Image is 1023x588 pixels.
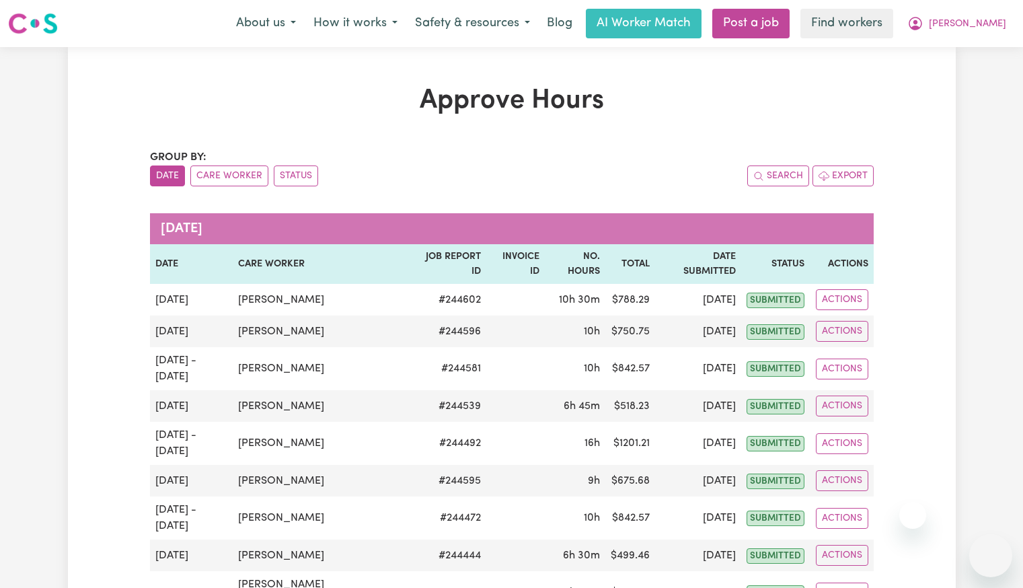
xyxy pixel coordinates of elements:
span: 10 hours [584,513,600,523]
span: submitted [747,511,804,526]
span: submitted [747,399,804,414]
td: [DATE] [655,465,741,497]
span: Group by: [150,152,206,163]
td: $ 1201.21 [605,422,655,465]
td: [DATE] [150,540,233,571]
span: 10 hours 30 minutes [559,295,600,305]
a: Blog [539,9,580,38]
span: 10 hours [584,326,600,337]
td: # 244596 [410,316,486,347]
td: [PERSON_NAME] [233,284,410,316]
th: Invoice ID [486,244,545,284]
td: $ 675.68 [605,465,655,497]
th: Status [741,244,810,284]
td: [PERSON_NAME] [233,540,410,571]
span: 16 hours [584,438,600,449]
td: [PERSON_NAME] [233,422,410,465]
td: # 244492 [410,422,486,465]
th: Total [605,244,655,284]
td: # 244595 [410,465,486,497]
th: Job Report ID [410,244,486,284]
span: submitted [747,361,804,377]
td: $ 518.23 [605,390,655,422]
td: [DATE] [655,497,741,540]
td: [DATE] - [DATE] [150,497,233,540]
td: [DATE] [150,284,233,316]
th: Date [150,244,233,284]
th: Date Submitted [655,244,741,284]
button: Search [747,166,809,186]
button: Actions [816,470,868,491]
button: sort invoices by paid status [274,166,318,186]
th: No. Hours [545,244,605,284]
span: submitted [747,474,804,489]
td: [DATE] [150,316,233,347]
td: [DATE] [655,316,741,347]
td: [DATE] - [DATE] [150,347,233,390]
td: $ 842.57 [605,347,655,390]
button: Actions [816,321,868,342]
button: About us [227,9,305,38]
img: Careseekers logo [8,11,58,36]
button: Safety & resources [406,9,539,38]
button: Actions [816,433,868,454]
td: $ 750.75 [605,316,655,347]
span: submitted [747,293,804,308]
a: Find workers [800,9,893,38]
td: [DATE] - [DATE] [150,422,233,465]
span: 6 hours 45 minutes [564,401,600,412]
span: 10 hours [584,363,600,374]
td: [DATE] [655,390,741,422]
span: 6 hours 30 minutes [563,550,600,561]
span: submitted [747,324,804,340]
td: [DATE] [655,347,741,390]
td: # 244444 [410,540,486,571]
a: AI Worker Match [586,9,702,38]
td: # 244581 [410,347,486,390]
iframe: Button to launch messaging window [969,534,1012,577]
td: $ 788.29 [605,284,655,316]
td: # 244602 [410,284,486,316]
button: Actions [816,359,868,379]
td: [PERSON_NAME] [233,465,410,497]
caption: [DATE] [150,213,874,244]
td: [DATE] [150,390,233,422]
button: My Account [899,9,1015,38]
td: [DATE] [655,422,741,465]
button: Actions [816,545,868,566]
th: Care worker [233,244,410,284]
td: [DATE] [655,284,741,316]
a: Careseekers logo [8,8,58,39]
button: Actions [816,396,868,416]
span: submitted [747,436,804,451]
td: [DATE] [655,540,741,571]
span: submitted [747,548,804,564]
td: [DATE] [150,465,233,497]
button: How it works [305,9,406,38]
button: Actions [816,508,868,529]
td: # 244472 [410,497,486,540]
a: Post a job [712,9,790,38]
td: $ 499.46 [605,540,655,571]
td: [PERSON_NAME] [233,390,410,422]
h1: Approve Hours [150,85,874,117]
td: $ 842.57 [605,497,655,540]
button: sort invoices by date [150,166,185,186]
iframe: Close message [899,502,926,529]
td: [PERSON_NAME] [233,316,410,347]
td: [PERSON_NAME] [233,497,410,540]
th: Actions [810,244,873,284]
span: 9 hours [588,476,600,486]
button: Export [812,166,874,186]
button: Actions [816,289,868,310]
td: [PERSON_NAME] [233,347,410,390]
td: # 244539 [410,390,486,422]
button: sort invoices by care worker [190,166,268,186]
span: [PERSON_NAME] [929,17,1006,32]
